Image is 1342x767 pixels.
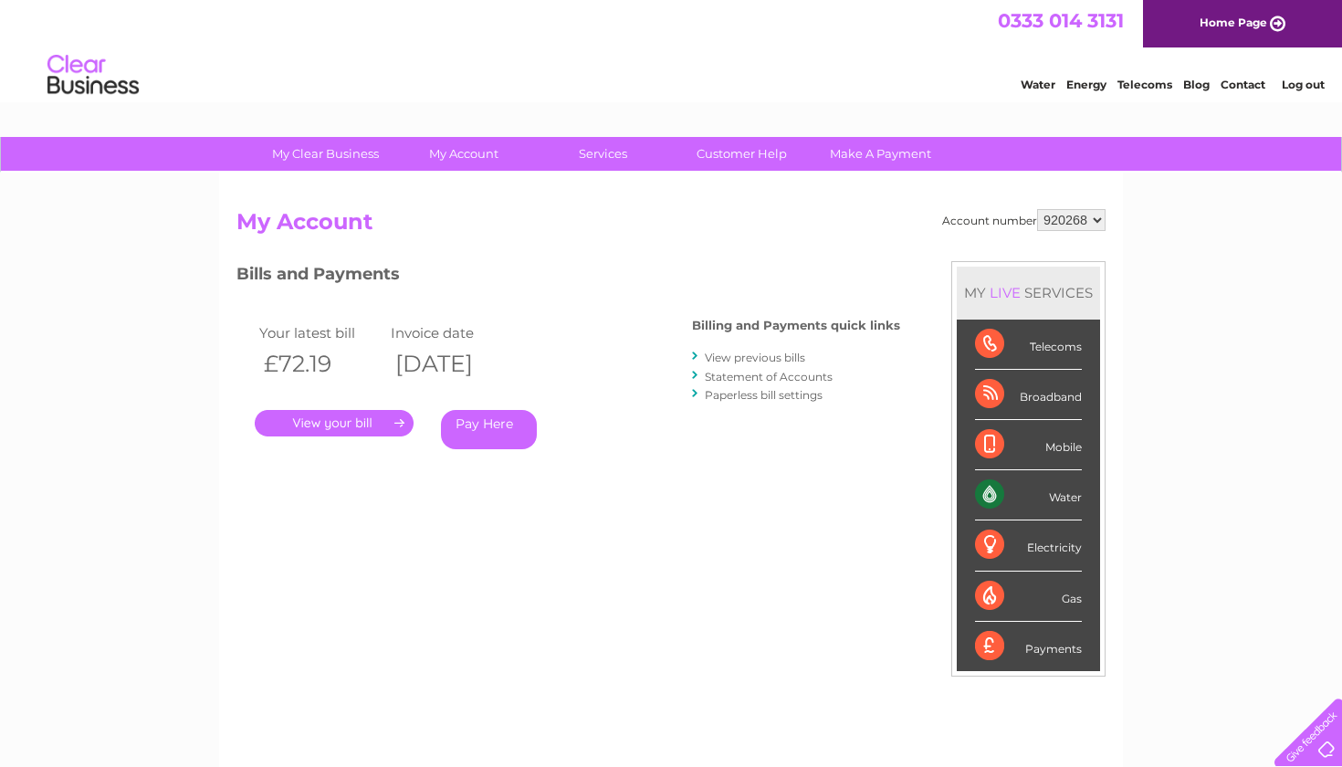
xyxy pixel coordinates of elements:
a: Customer Help [666,137,817,171]
div: Telecoms [975,320,1082,370]
a: Paperless bill settings [705,388,823,402]
div: Electricity [975,520,1082,571]
div: Clear Business is a trading name of Verastar Limited (registered in [GEOGRAPHIC_DATA] No. 3667643... [241,10,1104,89]
div: Water [975,470,1082,520]
div: Gas [975,572,1082,622]
a: Services [528,137,678,171]
div: Broadband [975,370,1082,420]
div: Account number [942,209,1106,231]
a: Contact [1221,78,1265,91]
a: View previous bills [705,351,805,364]
td: Invoice date [386,320,518,345]
a: My Clear Business [250,137,401,171]
a: 0333 014 3131 [998,9,1124,32]
img: logo.png [47,47,140,103]
h3: Bills and Payments [236,261,900,293]
a: . [255,410,414,436]
a: Statement of Accounts [705,370,833,383]
a: Blog [1183,78,1210,91]
a: Water [1021,78,1055,91]
h4: Billing and Payments quick links [692,319,900,332]
div: Payments [975,622,1082,671]
a: Energy [1066,78,1106,91]
div: MY SERVICES [957,267,1100,319]
a: Telecoms [1117,78,1172,91]
a: Log out [1282,78,1325,91]
div: Mobile [975,420,1082,470]
h2: My Account [236,209,1106,244]
th: [DATE] [386,345,518,383]
div: LIVE [986,284,1024,301]
a: Make A Payment [805,137,956,171]
a: Pay Here [441,410,537,449]
td: Your latest bill [255,320,386,345]
a: My Account [389,137,540,171]
th: £72.19 [255,345,386,383]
